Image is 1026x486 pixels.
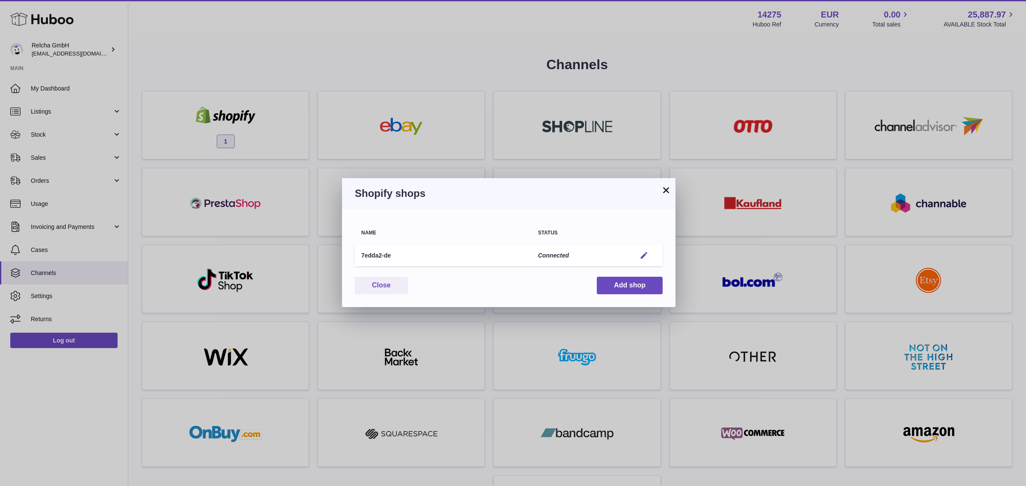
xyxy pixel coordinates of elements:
[531,245,630,266] td: Connected
[355,187,663,200] h3: Shopify shops
[597,277,663,294] button: Add shop
[361,230,525,236] div: Name
[538,230,623,236] div: Status
[355,245,531,266] td: 7edda2-de
[661,185,671,195] button: ×
[355,277,408,294] button: Close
